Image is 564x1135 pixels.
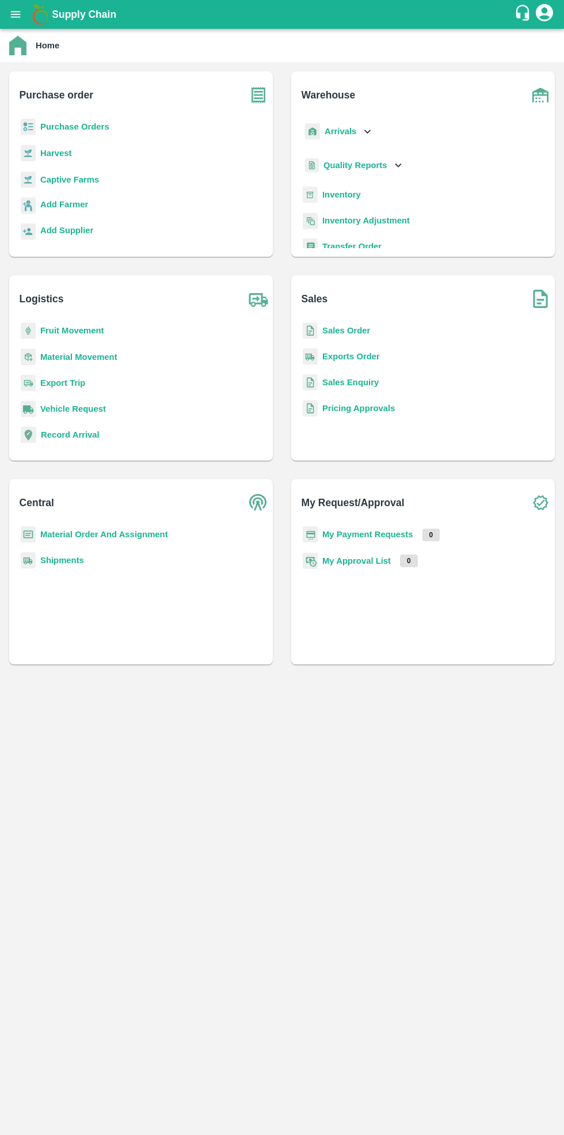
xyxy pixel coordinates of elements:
img: material [21,348,36,366]
b: Home [36,41,59,50]
b: Add Supplier [40,226,93,235]
b: Warehouse [302,87,356,103]
a: Exports Order [322,352,380,361]
img: vehicle [21,401,36,417]
b: Add Farmer [40,200,88,209]
img: whInventory [303,187,318,203]
a: Fruit Movement [40,326,104,335]
img: sales [303,374,318,391]
a: Export Trip [40,378,85,388]
img: qualityReport [305,158,319,173]
b: Sales [302,291,328,307]
b: Quality Reports [323,161,387,170]
a: Add Farmer [40,198,88,214]
img: whTransfer [303,238,318,255]
a: Inventory [322,190,361,199]
b: Arrivals [325,127,356,136]
div: Arrivals [303,119,374,145]
b: Logistics [20,291,64,307]
div: Quality Reports [303,154,405,177]
img: payment [303,526,318,543]
img: recordArrival [21,427,36,443]
img: purchase [244,81,273,109]
a: My Approval List [322,556,391,565]
img: harvest [21,171,36,188]
img: supplier [21,223,36,240]
img: shipments [303,348,318,365]
img: check [526,488,555,517]
img: harvest [21,145,36,162]
b: My Request/Approval [302,495,405,511]
div: account of current user [534,2,555,26]
a: Inventory Adjustment [322,216,410,225]
img: soSales [526,284,555,313]
img: reciept [21,119,36,135]
img: truck [244,284,273,313]
a: My Payment Requests [322,530,413,539]
b: Supply Chain [52,9,116,20]
img: sales [303,400,318,417]
a: Record Arrival [41,430,100,439]
img: fruit [21,322,36,339]
p: 0 [422,529,440,541]
a: Transfer Order [322,242,382,251]
img: home [9,36,26,55]
a: Pricing Approvals [322,404,395,413]
p: 0 [400,555,418,567]
b: Central [20,495,54,511]
b: Purchase order [20,87,93,103]
img: approval [303,552,318,570]
button: open drawer [2,1,29,28]
img: sales [303,322,318,339]
img: central [244,488,273,517]
img: delivery [21,375,36,392]
div: customer-support [514,4,534,25]
img: centralMaterial [21,526,36,543]
img: warehouse [526,81,555,109]
a: Supply Chain [52,6,514,22]
a: Captive Farms [40,175,99,184]
img: logo [29,3,52,26]
a: Shipments [40,556,84,565]
a: Vehicle Request [40,404,106,413]
img: farmer [21,198,36,214]
a: Harvest [40,149,71,158]
img: shipments [21,552,36,569]
a: Material Order And Assignment [40,530,168,539]
img: inventory [303,212,318,229]
a: Material Movement [40,352,117,362]
a: Sales Order [322,326,370,335]
a: Add Supplier [40,224,93,240]
img: whArrival [305,123,320,140]
a: Purchase Orders [40,122,109,131]
a: Sales Enquiry [322,378,379,387]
